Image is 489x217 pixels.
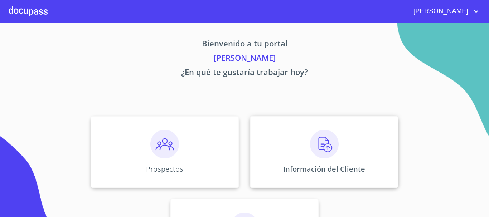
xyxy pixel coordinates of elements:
p: Bienvenido a tu portal [24,38,465,52]
p: [PERSON_NAME] [24,52,465,66]
p: Información del Cliente [283,164,365,174]
p: ¿En qué te gustaría trabajar hoy? [24,66,465,80]
span: [PERSON_NAME] [408,6,472,17]
p: Prospectos [146,164,183,174]
img: prospectos.png [150,130,179,158]
button: account of current user [408,6,480,17]
img: carga.png [310,130,339,158]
